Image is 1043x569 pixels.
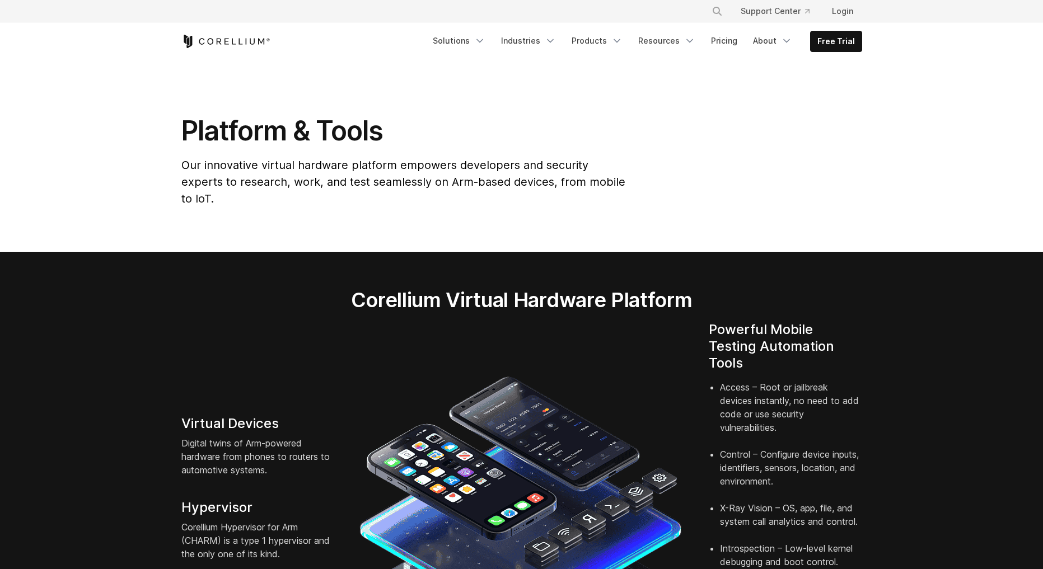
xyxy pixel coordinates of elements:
[746,31,799,51] a: About
[704,31,744,51] a: Pricing
[181,158,625,205] span: Our innovative virtual hardware platform empowers developers and security experts to research, wo...
[698,1,862,21] div: Navigation Menu
[181,520,335,561] p: Corellium Hypervisor for Arm (CHARM) is a type 1 hypervisor and the only one of its kind.
[709,321,862,372] h4: Powerful Mobile Testing Automation Tools
[181,114,628,148] h1: Platform & Tools
[707,1,727,21] button: Search
[181,436,335,477] p: Digital twins of Arm-powered hardware from phones to routers to automotive systems.
[565,31,629,51] a: Products
[720,448,862,501] li: Control – Configure device inputs, identifiers, sensors, location, and environment.
[298,288,745,312] h2: Corellium Virtual Hardware Platform
[494,31,563,51] a: Industries
[811,31,862,51] a: Free Trial
[181,415,335,432] h4: Virtual Devices
[426,31,492,51] a: Solutions
[426,31,862,52] div: Navigation Menu
[732,1,819,21] a: Support Center
[823,1,862,21] a: Login
[181,499,335,516] h4: Hypervisor
[720,501,862,542] li: X-Ray Vision – OS, app, file, and system call analytics and control.
[181,35,270,48] a: Corellium Home
[720,380,862,448] li: Access – Root or jailbreak devices instantly, no need to add code or use security vulnerabilities.
[632,31,702,51] a: Resources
